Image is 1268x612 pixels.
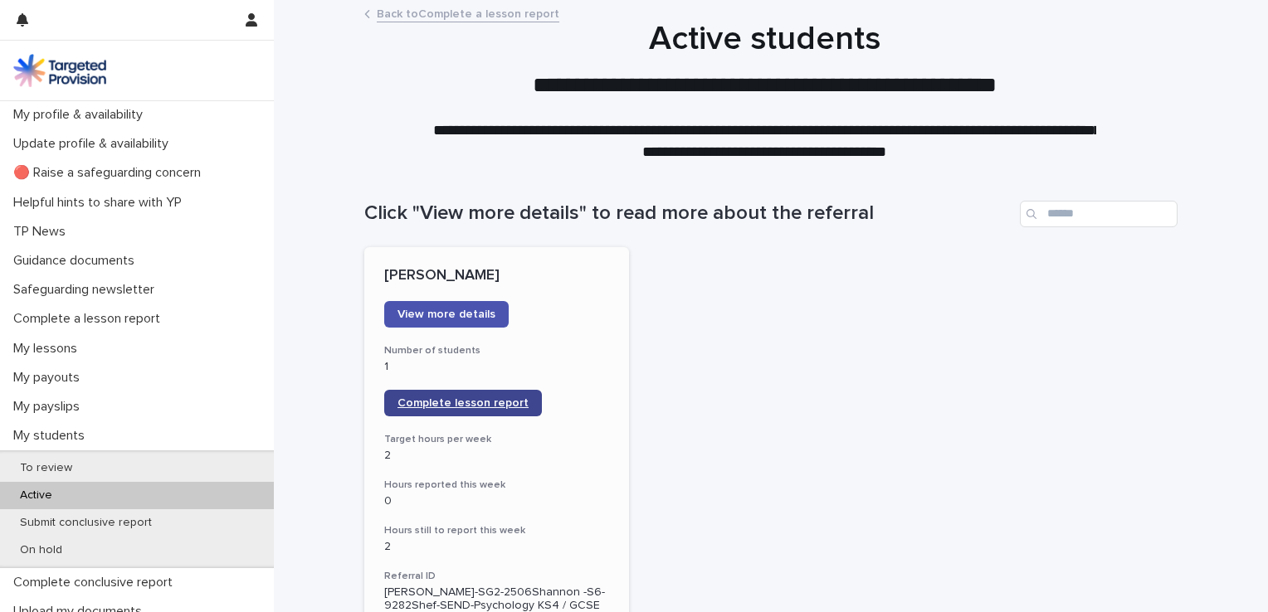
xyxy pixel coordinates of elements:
p: Safeguarding newsletter [7,282,168,298]
h3: Referral ID [384,570,609,583]
h1: Active students [358,19,1171,59]
a: View more details [384,301,509,328]
p: Update profile & availability [7,136,182,152]
p: 🔴 Raise a safeguarding concern [7,165,214,181]
p: Guidance documents [7,253,148,269]
p: To review [7,461,85,475]
a: Complete lesson report [384,390,542,416]
p: On hold [7,543,76,557]
p: 1 [384,360,609,374]
h3: Hours reported this week [384,478,609,492]
p: Helpful hints to share with YP [7,195,195,211]
img: M5nRWzHhSzIhMunXDL62 [13,54,106,87]
h3: Target hours per week [384,433,609,446]
p: Active [7,488,66,503]
span: View more details [397,308,495,320]
a: Back toComplete a lesson report [377,3,559,22]
p: 0 [384,494,609,508]
h1: Click "View more details" to read more about the referral [364,202,1013,226]
input: Search [1020,201,1178,227]
p: 2 [384,449,609,463]
p: Complete conclusive report [7,575,186,590]
p: 2 [384,540,609,554]
h3: Hours still to report this week [384,524,609,537]
p: Submit conclusive report [7,516,165,530]
p: My payslips [7,399,93,415]
span: Complete lesson report [397,397,529,409]
p: TP News [7,224,79,240]
p: My profile & availability [7,107,156,123]
h3: Number of students [384,344,609,357]
p: My lessons [7,341,90,357]
p: My students [7,428,98,444]
p: [PERSON_NAME] [384,267,609,285]
p: Complete a lesson report [7,311,173,327]
p: My payouts [7,370,93,386]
